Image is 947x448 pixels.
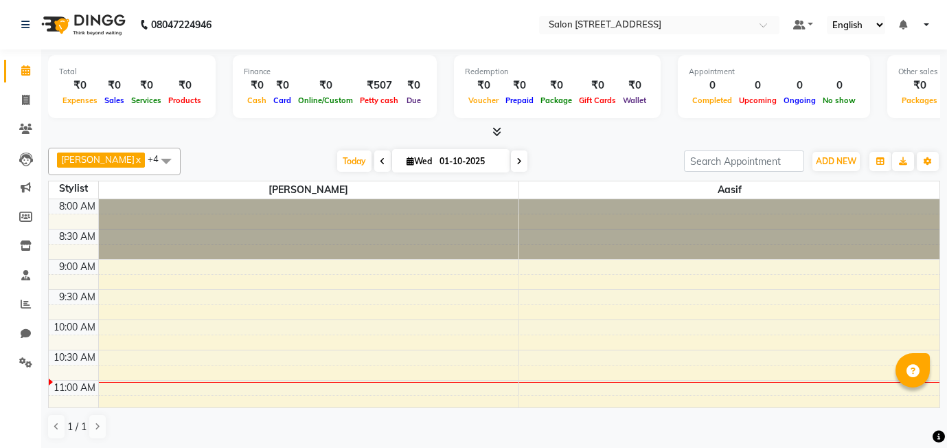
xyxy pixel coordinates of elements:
span: Wallet [619,96,650,105]
span: Services [128,96,165,105]
span: Expenses [59,96,101,105]
input: Search Appointment [684,150,804,172]
div: ₹0 [128,78,165,93]
span: Gift Cards [575,96,619,105]
div: ₹0 [575,78,619,93]
div: ₹0 [619,78,650,93]
span: Wed [403,156,435,166]
div: 0 [735,78,780,93]
span: Card [270,96,295,105]
span: Package [537,96,575,105]
div: ₹0 [465,78,502,93]
div: 11:00 AM [51,381,98,395]
div: ₹0 [295,78,356,93]
div: 0 [780,78,819,93]
button: ADD NEW [812,152,860,171]
span: Completed [689,96,735,105]
span: Due [403,96,424,105]
img: logo [35,5,129,44]
div: ₹0 [244,78,270,93]
div: ₹507 [356,78,402,93]
div: ₹0 [59,78,101,93]
div: Finance [244,66,426,78]
a: x [135,154,141,165]
div: Redemption [465,66,650,78]
span: Today [337,150,372,172]
div: ₹0 [165,78,205,93]
span: Ongoing [780,96,819,105]
div: 0 [819,78,859,93]
div: 9:30 AM [56,290,98,304]
div: Stylist [49,181,98,196]
input: 2025-10-01 [435,151,504,172]
span: ADD NEW [816,156,856,166]
span: Cash [244,96,270,105]
span: Products [165,96,205,105]
div: ₹0 [402,78,426,93]
div: ₹0 [502,78,537,93]
span: Voucher [465,96,502,105]
div: Total [59,66,205,78]
div: ₹0 [537,78,575,93]
div: Appointment [689,66,859,78]
span: Aasif [519,181,939,199]
span: 1 / 1 [67,420,87,434]
div: ₹0 [898,78,941,93]
span: No show [819,96,859,105]
div: 10:30 AM [51,350,98,365]
div: 8:30 AM [56,229,98,244]
div: 10:00 AM [51,320,98,335]
span: Upcoming [735,96,780,105]
span: [PERSON_NAME] [99,181,519,199]
span: Petty cash [356,96,402,105]
iframe: chat widget [889,393,933,434]
span: Packages [898,96,941,105]
span: +4 [148,153,169,164]
div: ₹0 [101,78,128,93]
b: 08047224946 [151,5,212,44]
span: Prepaid [502,96,537,105]
span: [PERSON_NAME] [61,154,135,165]
span: Online/Custom [295,96,356,105]
div: ₹0 [270,78,295,93]
div: 8:00 AM [56,199,98,214]
div: 0 [689,78,735,93]
div: 9:00 AM [56,260,98,274]
span: Sales [101,96,128,105]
